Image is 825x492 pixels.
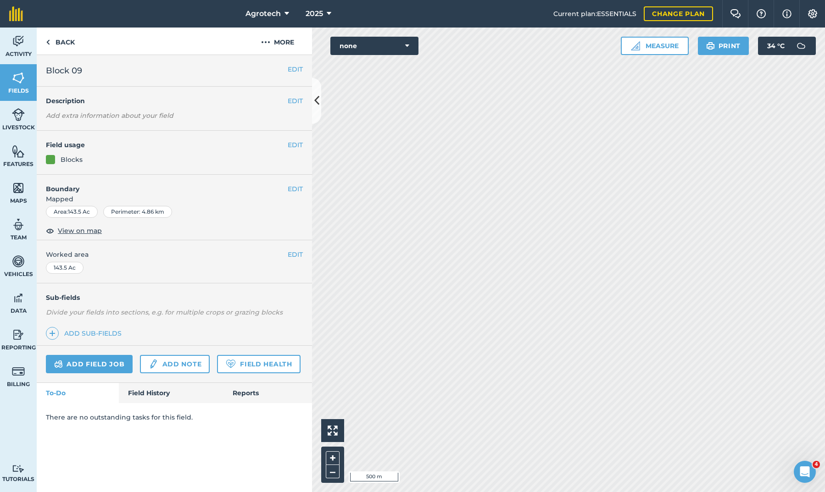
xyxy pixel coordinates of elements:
[37,28,84,55] a: Back
[217,355,300,373] a: Field Health
[46,111,173,120] em: Add extra information about your field
[46,96,303,106] h4: Description
[46,225,102,236] button: View on map
[46,412,303,422] p: There are no outstanding tasks for this field.
[813,461,820,468] span: 4
[148,359,158,370] img: svg+xml;base64,PD94bWwgdmVyc2lvbj0iMS4wIiBlbmNvZGluZz0idXRmLTgiPz4KPCEtLSBHZW5lcmF0b3I6IEFkb2JlIE...
[261,37,270,48] img: svg+xml;base64,PHN2ZyB4bWxucz0iaHR0cDovL3d3dy53My5vcmcvMjAwMC9zdmciIHdpZHRoPSIyMCIgaGVpZ2h0PSIyNC...
[288,64,303,74] button: EDIT
[46,225,54,236] img: svg+xml;base64,PHN2ZyB4bWxucz0iaHR0cDovL3d3dy53My5vcmcvMjAwMC9zdmciIHdpZHRoPSIxOCIgaGVpZ2h0PSIyNC...
[326,465,340,478] button: –
[756,9,767,18] img: A question mark icon
[698,37,749,55] button: Print
[119,383,223,403] a: Field History
[12,218,25,232] img: svg+xml;base64,PD94bWwgdmVyc2lvbj0iMS4wIiBlbmNvZGluZz0idXRmLTgiPz4KPCEtLSBHZW5lcmF0b3I6IEFkb2JlIE...
[9,6,23,21] img: fieldmargin Logo
[12,34,25,48] img: svg+xml;base64,PD94bWwgdmVyc2lvbj0iMS4wIiBlbmNvZGluZz0idXRmLTgiPz4KPCEtLSBHZW5lcmF0b3I6IEFkb2JlIE...
[46,327,125,340] a: Add sub-fields
[12,365,25,378] img: svg+xml;base64,PD94bWwgdmVyc2lvbj0iMS4wIiBlbmNvZGluZz0idXRmLTgiPz4KPCEtLSBHZW5lcmF0b3I6IEFkb2JlIE...
[553,9,636,19] span: Current plan : ESSENTIALS
[621,37,689,55] button: Measure
[767,37,785,55] span: 34 ° C
[46,262,84,274] div: 143.5 Ac
[54,359,63,370] img: svg+xml;base64,PD94bWwgdmVyc2lvbj0iMS4wIiBlbmNvZGluZz0idXRmLTgiPz4KPCEtLSBHZW5lcmF0b3I6IEFkb2JlIE...
[12,291,25,305] img: svg+xml;base64,PD94bWwgdmVyc2lvbj0iMS4wIiBlbmNvZGluZz0idXRmLTgiPz4KPCEtLSBHZW5lcmF0b3I6IEFkb2JlIE...
[243,28,312,55] button: More
[12,108,25,122] img: svg+xml;base64,PD94bWwgdmVyc2lvbj0iMS4wIiBlbmNvZGluZz0idXRmLTgiPz4KPCEtLSBHZW5lcmF0b3I6IEFkb2JlIE...
[12,71,25,85] img: svg+xml;base64,PHN2ZyB4bWxucz0iaHR0cDovL3d3dy53My5vcmcvMjAwMC9zdmciIHdpZHRoPSI1NiIgaGVpZ2h0PSI2MC...
[61,155,83,165] div: Blocks
[326,451,340,465] button: +
[288,184,303,194] button: EDIT
[37,194,312,204] span: Mapped
[46,249,303,260] span: Worked area
[330,37,418,55] button: none
[223,383,312,403] a: Reports
[12,144,25,158] img: svg+xml;base64,PHN2ZyB4bWxucz0iaHR0cDovL3d3dy53My5vcmcvMjAwMC9zdmciIHdpZHRoPSI1NiIgaGVpZ2h0PSI2MC...
[12,254,25,268] img: svg+xml;base64,PD94bWwgdmVyc2lvbj0iMS4wIiBlbmNvZGluZz0idXRmLTgiPz4KPCEtLSBHZW5lcmF0b3I6IEFkb2JlIE...
[46,140,288,150] h4: Field usage
[46,355,133,373] a: Add field job
[306,8,323,19] span: 2025
[103,206,172,218] div: Perimeter : 4.86 km
[58,226,102,236] span: View on map
[792,37,810,55] img: svg+xml;base64,PD94bWwgdmVyc2lvbj0iMS4wIiBlbmNvZGluZz0idXRmLTgiPz4KPCEtLSBHZW5lcmF0b3I6IEFkb2JlIE...
[37,293,312,303] h4: Sub-fields
[288,96,303,106] button: EDIT
[782,8,792,19] img: svg+xml;base64,PHN2ZyB4bWxucz0iaHR0cDovL3d3dy53My5vcmcvMjAwMC9zdmciIHdpZHRoPSIxNyIgaGVpZ2h0PSIxNy...
[46,308,283,316] em: Divide your fields into sections, e.g. for multiple crops or grazing blocks
[245,8,281,19] span: Agrotech
[631,41,640,50] img: Ruler icon
[46,206,98,218] div: Area : 143.5 Ac
[12,464,25,473] img: svg+xml;base64,PD94bWwgdmVyc2lvbj0iMS4wIiBlbmNvZGluZz0idXRmLTgiPz4KPCEtLSBHZW5lcmF0b3I6IEFkb2JlIE...
[794,461,816,483] iframe: Intercom live chat
[37,383,119,403] a: To-Do
[12,181,25,195] img: svg+xml;base64,PHN2ZyB4bWxucz0iaHR0cDovL3d3dy53My5vcmcvMjAwMC9zdmciIHdpZHRoPSI1NiIgaGVpZ2h0PSI2MC...
[37,175,288,194] h4: Boundary
[730,9,741,18] img: Two speech bubbles overlapping with the left bubble in the forefront
[328,426,338,436] img: Four arrows, one pointing top left, one top right, one bottom right and the last bottom left
[140,355,210,373] a: Add note
[807,9,818,18] img: A cog icon
[644,6,713,21] a: Change plan
[758,37,816,55] button: 34 °C
[49,328,56,339] img: svg+xml;base64,PHN2ZyB4bWxucz0iaHR0cDovL3d3dy53My5vcmcvMjAwMC9zdmciIHdpZHRoPSIxNCIgaGVpZ2h0PSIyNC...
[46,37,50,48] img: svg+xml;base64,PHN2ZyB4bWxucz0iaHR0cDovL3d3dy53My5vcmcvMjAwMC9zdmciIHdpZHRoPSI5IiBoZWlnaHQ9IjI0Ii...
[12,328,25,342] img: svg+xml;base64,PD94bWwgdmVyc2lvbj0iMS4wIiBlbmNvZGluZz0idXRmLTgiPz4KPCEtLSBHZW5lcmF0b3I6IEFkb2JlIE...
[706,40,715,51] img: svg+xml;base64,PHN2ZyB4bWxucz0iaHR0cDovL3d3dy53My5vcmcvMjAwMC9zdmciIHdpZHRoPSIxOSIgaGVpZ2h0PSIyNC...
[46,64,82,77] span: Block 09
[288,140,303,150] button: EDIT
[288,249,303,260] button: EDIT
